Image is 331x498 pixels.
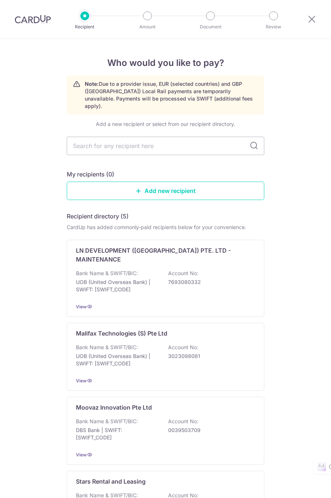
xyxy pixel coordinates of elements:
p: Bank Name & SWIFT/BIC: [76,270,138,277]
a: Add new recipient [67,182,264,200]
strong: Note: [85,81,99,87]
a: View [76,378,87,383]
p: 7693080332 [168,278,251,286]
p: 3023098081 [168,353,251,360]
p: Account No: [168,344,198,351]
h5: Recipient directory (5) [67,212,129,221]
p: Recipient [64,23,105,31]
div: Add a new recipient or select from our recipient directory. [67,120,264,128]
p: 0039503709 [168,427,251,434]
p: Moovaz Innovation Pte Ltd [76,403,152,412]
iframe: Opens a widget where you can find more information [284,476,324,494]
p: Stars Rental and Leasing [76,477,146,486]
p: Amount [127,23,168,31]
p: LN DEVELOPMENT ([GEOGRAPHIC_DATA]) PTE. LTD - MAINTENANCE [76,246,246,264]
p: Account No: [168,270,198,277]
p: Bank Name & SWIFT/BIC: [76,418,138,425]
a: View [76,452,87,457]
p: UOB (United Overseas Bank) | SWIFT: [SWIFT_CODE] [76,278,158,293]
a: View [76,304,87,309]
p: Due to a provider issue, EUR (selected countries) and GBP ([GEOGRAPHIC_DATA]) Local Rail payments... [85,80,258,110]
p: Bank Name & SWIFT/BIC: [76,344,138,351]
h4: Who would you like to pay? [67,56,264,70]
p: Malifax Technologies (S) Pte Ltd [76,329,167,338]
p: Review [253,23,294,31]
img: CardUp [15,15,51,24]
p: DBS Bank | SWIFT: [SWIFT_CODE] [76,427,158,441]
div: CardUp has added commonly-paid recipients below for your convenience. [67,224,264,231]
p: Account No: [168,418,198,425]
p: UOB (United Overseas Bank) | SWIFT: [SWIFT_CODE] [76,353,158,367]
input: Search for any recipient here [67,137,264,155]
p: Document [190,23,231,31]
h5: My recipients (0) [67,170,114,179]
